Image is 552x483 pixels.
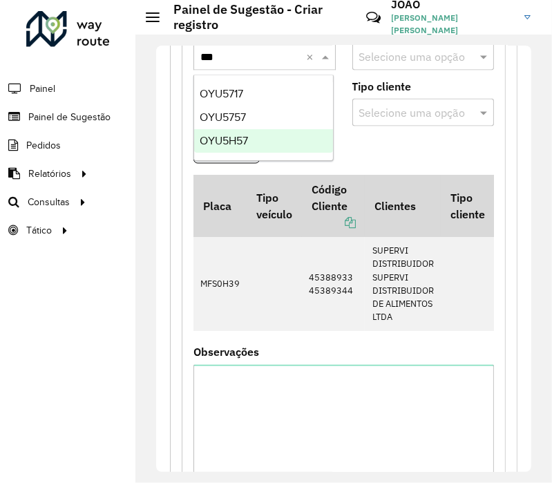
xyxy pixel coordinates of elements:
label: Tipo cliente [352,78,412,95]
label: Observações [193,344,259,361]
span: Painel de Sugestão [28,110,111,124]
span: Pedidos [26,138,61,153]
th: Clientes [365,175,441,237]
th: Placa [193,175,247,237]
td: MFS0H39 [193,237,247,331]
span: Painel [30,82,55,96]
span: Relatórios [28,167,71,181]
span: Tático [26,223,52,238]
h2: Painel de Sugestão - Criar registro [160,2,355,32]
ng-dropdown-panel: Options list [193,75,334,161]
a: Copiar [312,216,356,229]
a: Contato Rápido [359,3,388,32]
span: [PERSON_NAME] [PERSON_NAME] [392,12,514,37]
td: 45388933 45389344 [302,237,365,331]
span: Consultas [28,195,70,209]
th: Código Cliente [302,175,365,237]
span: Clear all [307,48,318,65]
span: OYU5757 [200,111,246,123]
th: Tipo veículo [247,175,302,237]
span: OYU5717 [200,88,243,100]
span: OYU5H57 [200,135,248,146]
td: SUPERVI DISTRIBUIDOR SUPERVI DISTRIBUIDOR DE ALIMENTOS LTDA [365,237,441,331]
th: Tipo cliente [441,175,494,237]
